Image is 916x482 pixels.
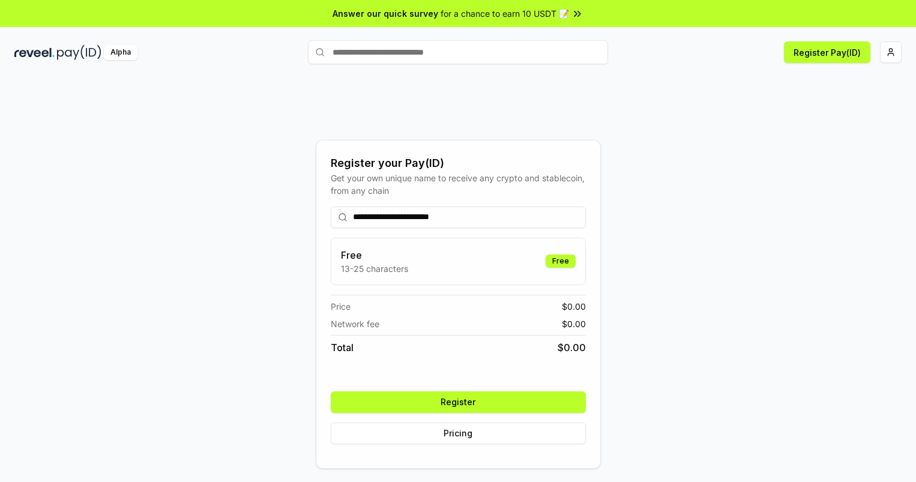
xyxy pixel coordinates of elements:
[331,318,379,330] span: Network fee
[562,300,586,313] span: $ 0.00
[333,7,438,20] span: Answer our quick survey
[546,255,576,268] div: Free
[57,45,101,60] img: pay_id
[331,172,586,197] div: Get your own unique name to receive any crypto and stablecoin, from any chain
[331,155,586,172] div: Register your Pay(ID)
[558,340,586,355] span: $ 0.00
[104,45,137,60] div: Alpha
[331,423,586,444] button: Pricing
[331,300,351,313] span: Price
[14,45,55,60] img: reveel_dark
[562,318,586,330] span: $ 0.00
[784,41,870,63] button: Register Pay(ID)
[341,262,408,275] p: 13-25 characters
[331,340,354,355] span: Total
[441,7,569,20] span: for a chance to earn 10 USDT 📝
[331,391,586,413] button: Register
[341,248,408,262] h3: Free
